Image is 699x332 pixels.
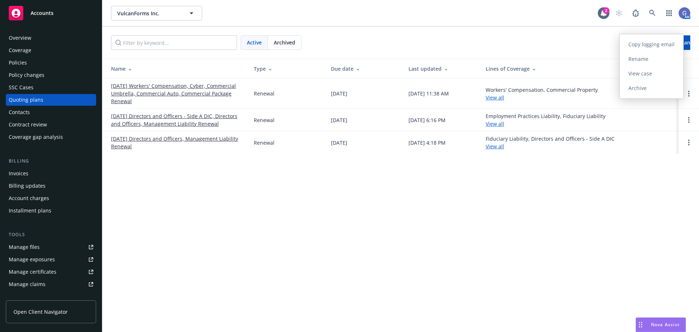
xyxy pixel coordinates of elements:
a: Policy changes [6,69,96,81]
div: Billing [6,157,96,165]
a: [DATE] Workers' Compensation, Cyber, Commercial Umbrella, Commercial Auto, Commercial Package Ren... [111,82,242,105]
span: Archive [620,85,655,91]
div: Name [111,65,242,73]
button: VulcanForms Inc. [111,6,202,20]
div: Employment Practices Liability, Fiduciary Liability [486,112,605,128]
div: Overview [9,32,31,44]
a: Overview [6,32,96,44]
div: Coverage [9,44,31,56]
a: Search [645,6,660,20]
a: Report a Bug [628,6,643,20]
div: [DATE] [331,116,347,124]
a: Account charges [6,192,96,204]
span: Copy logging email [620,41,683,48]
a: View all [486,94,504,101]
div: Account charges [9,192,49,204]
a: Manage certificates [6,266,96,278]
div: Renewal [254,90,275,97]
a: Invoices [6,168,96,179]
a: SSC Cases [6,82,96,93]
div: Quoting plans [9,94,43,106]
div: [DATE] [331,139,347,147]
a: Contacts [6,106,96,118]
a: Manage exposures [6,254,96,265]
div: Fiduciary Liability, Directors and Officers - Side A DIC [486,135,615,150]
a: Manage claims [6,278,96,290]
a: Contract review [6,119,96,130]
div: 2 [603,7,609,14]
a: Quoting plans [6,94,96,106]
a: Coverage gap analysis [6,131,96,143]
span: Accounts [31,10,54,16]
a: Policies [6,57,96,69]
div: Invoices [9,168,28,179]
div: Contacts [9,106,30,118]
a: Open options [684,138,693,147]
div: Manage claims [9,278,46,290]
div: Due date [331,65,396,73]
div: Manage files [9,241,40,253]
span: Nova Assist [651,321,680,328]
button: Nova Assist [636,317,686,332]
a: Installment plans [6,205,96,216]
div: Manage BORs [9,291,43,302]
div: Renewal [254,116,275,124]
span: Active [247,39,262,46]
div: [DATE] [331,90,347,97]
span: Open Client Navigator [13,308,68,316]
img: photo [679,7,690,19]
span: Archived [274,39,295,46]
a: Manage BORs [6,291,96,302]
a: [DATE] Directors and Officers, Management Liability Renewal [111,135,242,150]
div: Manage certificates [9,266,56,278]
a: Billing updates [6,180,96,192]
div: Renewal [254,139,275,147]
a: Open options [684,116,693,124]
div: Policy changes [9,69,44,81]
div: Type [254,65,319,73]
div: Coverage gap analysis [9,131,63,143]
span: Rename [620,55,657,62]
div: SSC Cases [9,82,33,93]
div: Billing updates [9,180,46,192]
div: Manage exposures [9,254,55,265]
a: View all [486,143,504,150]
a: [DATE] Directors and Officers - Side A DIC, Directors and Officers, Management Liability Renewal [111,112,242,128]
div: [DATE] 4:18 PM [408,139,446,147]
div: Tools [6,231,96,238]
div: Installment plans [9,205,51,216]
a: View all [486,120,504,127]
input: Filter by keyword... [111,35,237,50]
div: [DATE] 6:16 PM [408,116,446,124]
div: Drag to move [636,318,645,332]
a: Accounts [6,3,96,23]
a: Open options [684,89,693,98]
span: VulcanForms Inc. [117,9,180,17]
div: Last updated [408,65,474,73]
a: Manage files [6,241,96,253]
a: Switch app [662,6,676,20]
a: Start snowing [612,6,626,20]
div: Workers' Compensation, Commercial Property [486,86,598,101]
div: Contract review [9,119,47,130]
div: Policies [9,57,27,69]
div: [DATE] 11:38 AM [408,90,449,97]
span: View case [620,70,661,77]
div: Lines of Coverage [486,65,673,73]
a: Coverage [6,44,96,56]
